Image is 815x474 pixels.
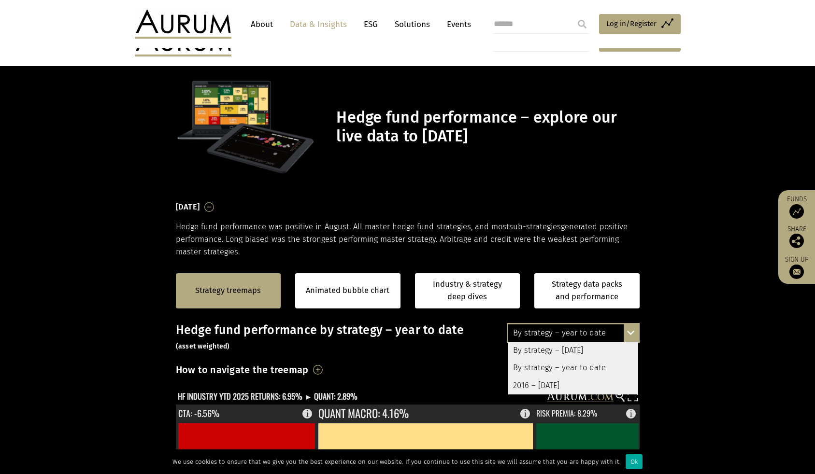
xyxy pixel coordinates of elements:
a: Log in/Register [599,14,681,34]
a: Industry & strategy deep dives [415,273,520,308]
div: Ok [626,454,643,469]
a: Events [442,15,471,33]
img: Access Funds [789,204,804,219]
div: Share [783,226,810,248]
a: Strategy data packs and performance [534,273,640,308]
div: 2016 – [DATE] [508,377,638,394]
div: By strategy – year to date [508,324,638,342]
a: Solutions [390,15,435,33]
a: Animated bubble chart [306,284,389,297]
img: Sign up to our newsletter [789,265,804,279]
a: Data & Insights [285,15,352,33]
span: Log in/Register [606,18,657,29]
a: Sign up [783,255,810,279]
a: About [246,15,278,33]
h1: Hedge fund performance – explore our live data to [DATE] [336,108,637,146]
a: Strategy treemaps [195,284,261,297]
input: Submit [572,14,592,34]
h3: Hedge fund performance by strategy – year to date [176,323,640,352]
a: Funds [783,195,810,219]
img: Aurum [135,10,231,39]
div: By strategy – year to date [508,359,638,376]
p: Hedge fund performance was positive in August. All master hedge fund strategies, and most generat... [176,221,640,259]
img: Share this post [789,234,804,248]
div: By strategy – [DATE] [508,342,638,359]
h3: How to navigate the treemap [176,362,309,378]
h3: [DATE] [176,200,200,214]
a: ESG [359,15,383,33]
span: sub-strategies [509,222,561,231]
small: (asset weighted) [176,342,230,350]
